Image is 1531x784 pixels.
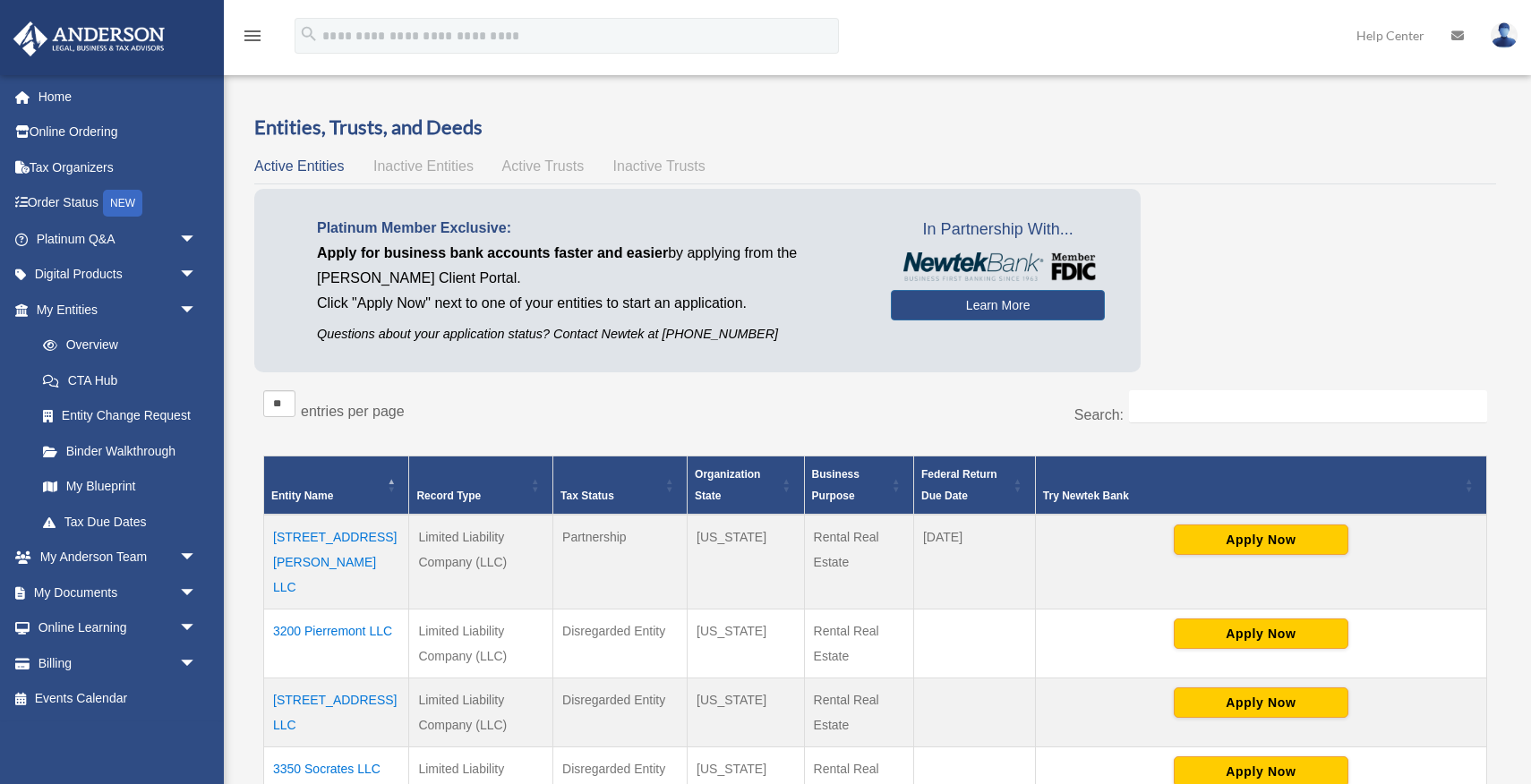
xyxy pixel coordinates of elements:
p: Click "Apply Now" next to one of your entities to start an application. [317,291,864,316]
th: Entity Name: Activate to invert sorting [264,456,409,516]
div: NEW [103,190,142,217]
label: entries per page [301,404,405,419]
span: Inactive Entities [373,158,474,174]
th: Business Purpose: Activate to sort [804,456,913,516]
button: Apply Now [1174,618,1348,649]
span: Record Type [416,490,481,502]
a: menu [242,31,263,47]
th: Tax Status: Activate to sort [553,456,688,516]
td: Limited Liability Company (LLC) [409,515,553,609]
td: [STREET_ADDRESS][PERSON_NAME] LLC [264,515,409,609]
a: My Blueprint [25,469,215,505]
th: Federal Return Due Date: Activate to sort [913,456,1035,516]
span: In Partnership With... [891,216,1105,244]
span: Entity Name [271,490,333,502]
h3: Entities, Trusts, and Deeds [254,114,1496,141]
a: Tax Organizers [13,149,224,185]
a: Platinum Q&Aarrow_drop_down [13,221,224,257]
td: Disregarded Entity [553,678,688,747]
td: [US_STATE] [688,678,805,747]
a: Order StatusNEW [13,185,224,222]
span: arrow_drop_down [179,257,215,294]
a: Learn More [891,290,1105,320]
a: Digital Productsarrow_drop_down [13,257,224,293]
td: Limited Liability Company (LLC) [409,678,553,747]
a: Binder Walkthrough [25,433,215,469]
label: Search: [1074,407,1124,422]
a: My Documentsarrow_drop_down [13,575,224,610]
span: Active Entities [254,158,344,174]
div: Try Newtek Bank [1043,485,1459,507]
span: Organization State [695,468,760,502]
span: arrow_drop_down [179,292,215,328]
th: Record Type: Activate to sort [409,456,553,516]
span: arrow_drop_down [179,610,215,647]
i: menu [242,25,263,47]
td: Rental Real Estate [804,515,913,609]
p: Platinum Member Exclusive: [317,216,864,241]
td: [DATE] [913,515,1035,609]
a: Online Ordering [13,115,224,150]
span: arrow_drop_down [179,540,215,576]
i: search [299,24,319,44]
td: 3200 Pierremont LLC [264,609,409,678]
td: Rental Real Estate [804,609,913,678]
span: Inactive Trusts [613,158,706,174]
p: Questions about your application status? Contact Newtek at [PHONE_NUMBER] [317,323,864,345]
a: Events Calendar [13,681,224,717]
span: Federal Return Due Date [921,468,997,502]
a: Online Learningarrow_drop_down [13,610,224,646]
a: Home [13,79,224,115]
a: Tax Due Dates [25,504,215,540]
th: Organization State: Activate to sort [688,456,805,516]
a: Entity Change Request [25,398,215,434]
span: Business Purpose [812,468,860,502]
button: Apply Now [1174,687,1348,718]
span: Active Trusts [502,158,585,174]
td: Rental Real Estate [804,678,913,747]
p: by applying from the [PERSON_NAME] Client Portal. [317,241,864,291]
span: Tax Status [560,490,614,502]
td: Disregarded Entity [553,609,688,678]
td: [STREET_ADDRESS] LLC [264,678,409,747]
img: NewtekBankLogoSM.png [900,252,1096,281]
span: arrow_drop_down [179,645,215,682]
td: [US_STATE] [688,515,805,609]
button: Apply Now [1174,524,1348,555]
img: Anderson Advisors Platinum Portal [8,21,170,56]
a: Overview [25,328,206,363]
a: My Entitiesarrow_drop_down [13,292,215,328]
a: CTA Hub [25,362,215,398]
span: arrow_drop_down [179,221,215,258]
td: [US_STATE] [688,609,805,678]
td: Partnership [553,515,688,609]
a: Billingarrow_drop_down [13,645,224,681]
a: My Anderson Teamarrow_drop_down [13,540,224,575]
span: arrow_drop_down [179,575,215,611]
img: User Pic [1491,22,1518,48]
td: Limited Liability Company (LLC) [409,609,553,678]
th: Try Newtek Bank : Activate to sort [1035,456,1486,516]
span: Apply for business bank accounts faster and easier [317,245,668,260]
